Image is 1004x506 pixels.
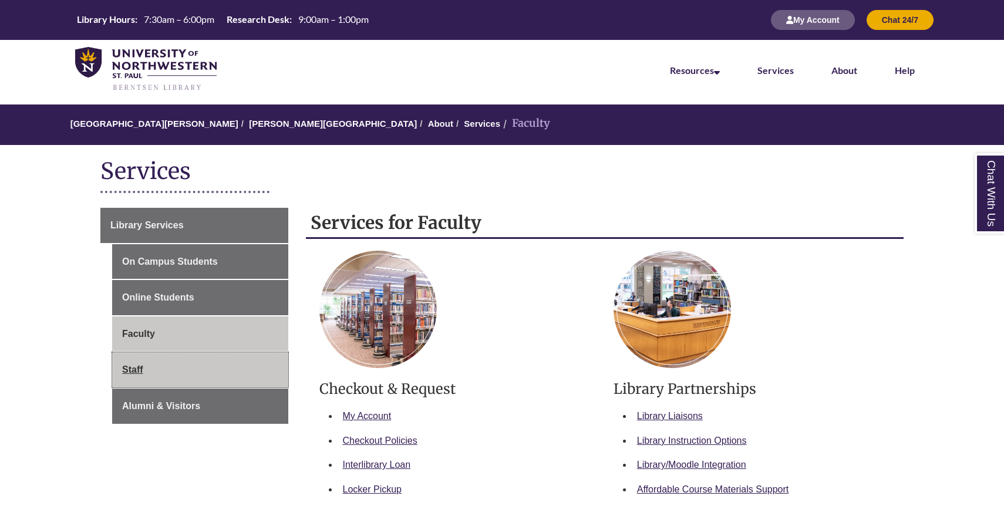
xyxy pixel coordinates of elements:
span: Library Services [110,220,184,230]
a: [PERSON_NAME][GEOGRAPHIC_DATA] [249,119,417,129]
div: Guide Page Menu [100,208,288,424]
button: Chat 24/7 [867,10,934,30]
h3: Checkout & Request [319,380,596,398]
a: Services [464,119,500,129]
a: Resources [670,65,720,76]
a: Locker Pickup [343,484,402,494]
table: Hours Today [72,13,373,26]
a: About [831,65,857,76]
a: Chat 24/7 [867,15,934,25]
li: Faculty [500,115,550,132]
span: 7:30am – 6:00pm [144,14,214,25]
h1: Services [100,157,904,188]
a: Library/Moodle Integration [637,460,746,470]
a: Checkout Policies [343,436,417,446]
img: UNWSP Library Logo [75,47,217,92]
a: Affordable Course Materials Support [637,484,789,494]
a: [GEOGRAPHIC_DATA][PERSON_NAME] [70,119,238,129]
a: Faculty [112,316,288,352]
a: Online Students [112,280,288,315]
a: Services [757,65,794,76]
a: My Account [771,15,855,25]
a: Hours Today [72,13,373,27]
a: Interlibrary Loan [343,460,411,470]
a: On Campus Students [112,244,288,279]
th: Library Hours: [72,13,139,26]
a: Library Liaisons [637,411,703,421]
h2: Services for Faculty [306,208,904,239]
span: 9:00am – 1:00pm [298,14,369,25]
a: Library Instruction Options [637,436,747,446]
th: Research Desk: [222,13,294,26]
h3: Library Partnerships [614,380,890,398]
a: Staff [112,352,288,387]
a: Help [895,65,915,76]
a: Alumni & Visitors [112,389,288,424]
a: My Account [343,411,392,421]
button: My Account [771,10,855,30]
a: Library Services [100,208,288,243]
a: About [428,119,453,129]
